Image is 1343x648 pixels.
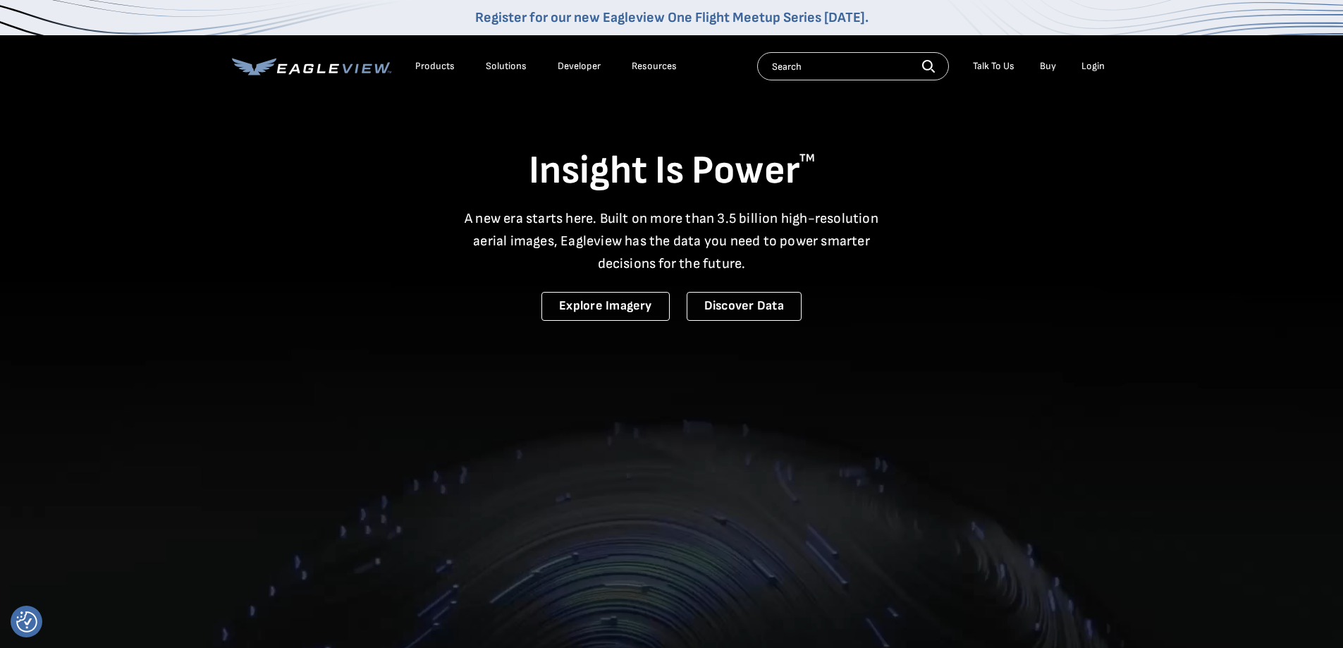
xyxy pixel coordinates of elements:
a: Developer [558,60,601,73]
div: Resources [632,60,677,73]
img: Revisit consent button [16,611,37,632]
p: A new era starts here. Built on more than 3.5 billion high-resolution aerial images, Eagleview ha... [456,207,888,275]
div: Products [415,60,455,73]
a: Register for our new Eagleview One Flight Meetup Series [DATE]. [475,9,869,26]
a: Buy [1040,60,1056,73]
div: Solutions [486,60,527,73]
button: Consent Preferences [16,611,37,632]
div: Talk To Us [973,60,1014,73]
div: Login [1081,60,1105,73]
a: Discover Data [687,292,802,321]
sup: TM [799,152,815,165]
a: Explore Imagery [541,292,670,321]
input: Search [757,52,949,80]
h1: Insight Is Power [232,147,1112,196]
